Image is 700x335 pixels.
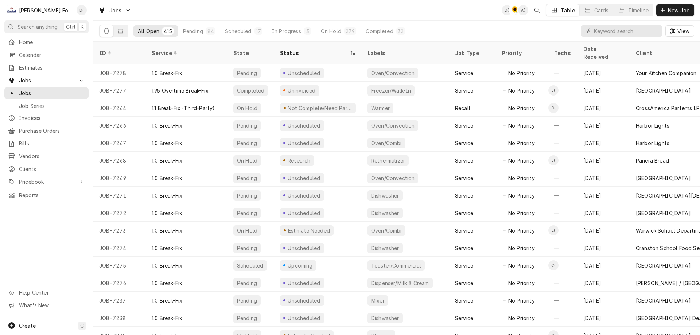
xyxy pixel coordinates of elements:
div: Service [455,297,473,304]
div: Service [455,314,473,322]
a: Purchase Orders [4,125,89,137]
button: Search anythingCtrlK [4,20,89,33]
div: Table [561,7,575,14]
div: Toaster/Commercial [370,262,422,269]
div: 1.0 Break-Fix [152,122,182,129]
div: Service [455,279,473,287]
div: 1.0 Break-Fix [152,209,182,217]
div: D( [502,5,512,15]
div: JOB-7274 [93,239,146,257]
span: What's New [19,301,84,309]
div: Unscheduled [287,69,321,77]
div: [DATE] [577,187,630,204]
div: Unscheduled [287,244,321,252]
div: Date Received [583,45,623,61]
div: Dispenser/Milk & Cream [370,279,430,287]
span: Pricebook [19,178,74,186]
div: State [233,49,268,57]
div: [DATE] [577,257,630,274]
span: No Priority [508,87,535,94]
div: Oven/Convection [370,174,415,182]
span: Reports [19,191,85,199]
span: Jobs [109,7,122,14]
div: 1.0 Break-Fix [152,314,182,322]
div: Dishwasher [370,244,400,252]
div: Warmer [370,104,390,112]
div: Oven/Combi [370,139,402,147]
span: Jobs [19,89,85,97]
div: [DATE] [577,274,630,292]
div: On Hold [236,104,258,112]
div: Not Complete/Need Parts [287,104,353,112]
div: 84 [207,27,214,35]
span: New Job [666,7,691,14]
div: Completed [236,87,265,94]
div: Harbor Lights [636,139,669,147]
div: On Hold [236,227,258,234]
div: C( [548,260,559,270]
div: Dishwasher [370,209,400,217]
div: On Hold [321,27,341,35]
span: Bills [19,140,85,147]
div: 32 [398,27,404,35]
a: Go to Help Center [4,287,89,299]
div: 1.0 Break-Fix [152,227,182,234]
div: — [548,169,577,187]
div: — [548,204,577,222]
span: Jobs [19,77,74,84]
div: Pending [236,209,258,217]
div: [GEOGRAPHIC_DATA] [636,87,691,94]
span: No Priority [508,139,535,147]
span: Calendar [19,51,85,59]
div: Marshall Food Equipment Service's Avatar [7,5,17,15]
div: [DATE] [577,169,630,187]
div: — [548,274,577,292]
div: Service [455,192,473,199]
div: Labels [367,49,443,57]
div: Harbor Lights [636,122,669,129]
div: Dishwasher [370,192,400,199]
div: Service [455,262,473,269]
div: Unscheduled [287,297,321,304]
div: Completed [366,27,393,35]
button: Open search [531,4,543,16]
span: No Priority [508,174,535,182]
a: Jobs [4,87,89,99]
div: Your Kitchen Companion [636,69,697,77]
span: Job Series [19,102,85,110]
div: JOB-7271 [93,187,146,204]
span: No Priority [508,227,535,234]
div: [DATE] [577,134,630,152]
span: Home [19,38,85,46]
div: C( [548,103,559,113]
a: Invoices [4,112,89,124]
div: Unscheduled [287,209,321,217]
div: Pending [236,174,258,182]
div: Pending [183,27,203,35]
div: [PERSON_NAME] Food Equipment Service [19,7,73,14]
div: Unscheduled [287,174,321,182]
div: Research [287,157,312,164]
span: No Priority [508,122,535,129]
div: [DATE] [577,64,630,82]
div: Status [280,49,349,57]
span: Invoices [19,114,85,122]
span: No Priority [508,244,535,252]
div: Unscheduled [287,279,321,287]
div: 279 [346,27,355,35]
div: Service [152,49,220,57]
div: Pending [236,297,258,304]
div: Pending [236,279,258,287]
div: Pending [236,244,258,252]
div: Mixer [370,297,385,304]
div: Scheduled [225,27,251,35]
div: 1.0 Break-Fix [152,279,182,287]
div: James Lunney (128)'s Avatar [548,85,559,96]
div: L( [548,225,559,235]
div: JOB-7266 [93,117,146,134]
div: Service [455,227,473,234]
span: No Priority [508,69,535,77]
span: No Priority [508,157,535,164]
div: Oven/Combi [370,227,402,234]
div: 1.1 Break-Fix (Third-Party) [152,104,215,112]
